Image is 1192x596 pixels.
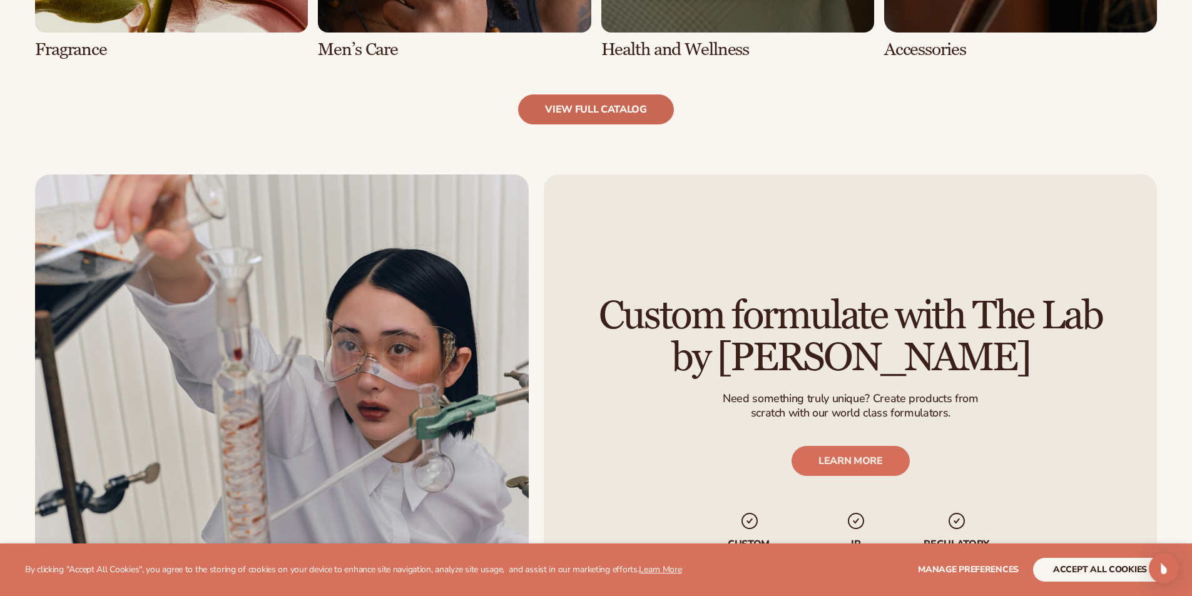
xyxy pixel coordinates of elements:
[518,94,674,124] a: view full catalog
[639,563,681,575] a: Learn More
[740,511,760,531] img: checkmark_svg
[791,446,909,476] a: LEARN MORE
[579,295,1123,378] h2: Custom formulate with The Lab by [PERSON_NAME]
[25,565,682,575] p: By clicking "Accept All Cookies", you agree to the storing of cookies on your device to enhance s...
[946,511,966,531] img: checkmark_svg
[918,558,1019,582] button: Manage preferences
[918,563,1019,575] span: Manage preferences
[823,538,887,562] p: IP Ownership
[1033,558,1167,582] button: accept all cookies
[922,538,990,562] p: regulatory compliance
[1149,553,1179,583] div: Open Intercom Messenger
[710,538,788,562] p: Custom formulation
[723,391,978,406] p: Need something truly unique? Create products from
[845,511,865,531] img: checkmark_svg
[723,406,978,420] p: scratch with our world class formulators.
